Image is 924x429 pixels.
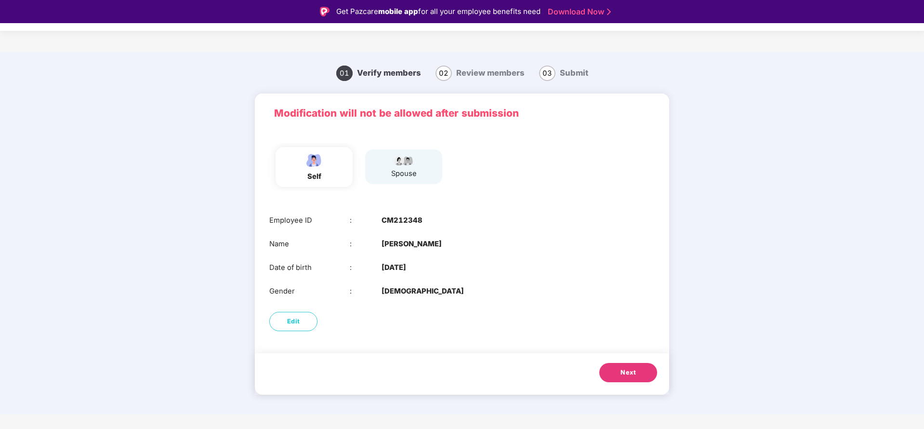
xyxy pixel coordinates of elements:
[350,262,382,273] div: :
[382,262,406,273] b: [DATE]
[539,66,555,81] span: 03
[599,363,657,382] button: Next
[350,215,382,226] div: :
[391,168,417,179] div: spouse
[560,68,588,78] span: Submit
[357,68,421,78] span: Verify members
[436,66,452,81] span: 02
[382,286,464,297] b: [DEMOGRAPHIC_DATA]
[269,215,350,226] div: Employee ID
[269,239,350,250] div: Name
[456,68,525,78] span: Review members
[269,286,350,297] div: Gender
[607,7,611,17] img: Stroke
[382,215,422,226] b: CM212348
[269,312,317,331] button: Edit
[620,368,636,377] span: Next
[392,154,416,166] img: svg+xml;base64,PHN2ZyB4bWxucz0iaHR0cDovL3d3dy53My5vcmcvMjAwMC9zdmciIHdpZHRoPSI5Ny44OTciIGhlaWdodD...
[350,286,382,297] div: :
[287,317,300,326] span: Edit
[350,239,382,250] div: :
[336,6,541,17] div: Get Pazcare for all your employee benefits need
[382,239,442,250] b: [PERSON_NAME]
[269,262,350,273] div: Date of birth
[336,66,353,81] span: 01
[378,7,418,16] strong: mobile app
[302,152,326,169] img: svg+xml;base64,PHN2ZyBpZD0iRW1wbG95ZWVfbWFsZSIgeG1sbnM9Imh0dHA6Ly93d3cudzMub3JnLzIwMDAvc3ZnIiB3aW...
[302,171,326,182] div: self
[320,7,330,16] img: Logo
[548,7,608,17] a: Download Now
[274,106,650,121] p: Modification will not be allowed after submission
